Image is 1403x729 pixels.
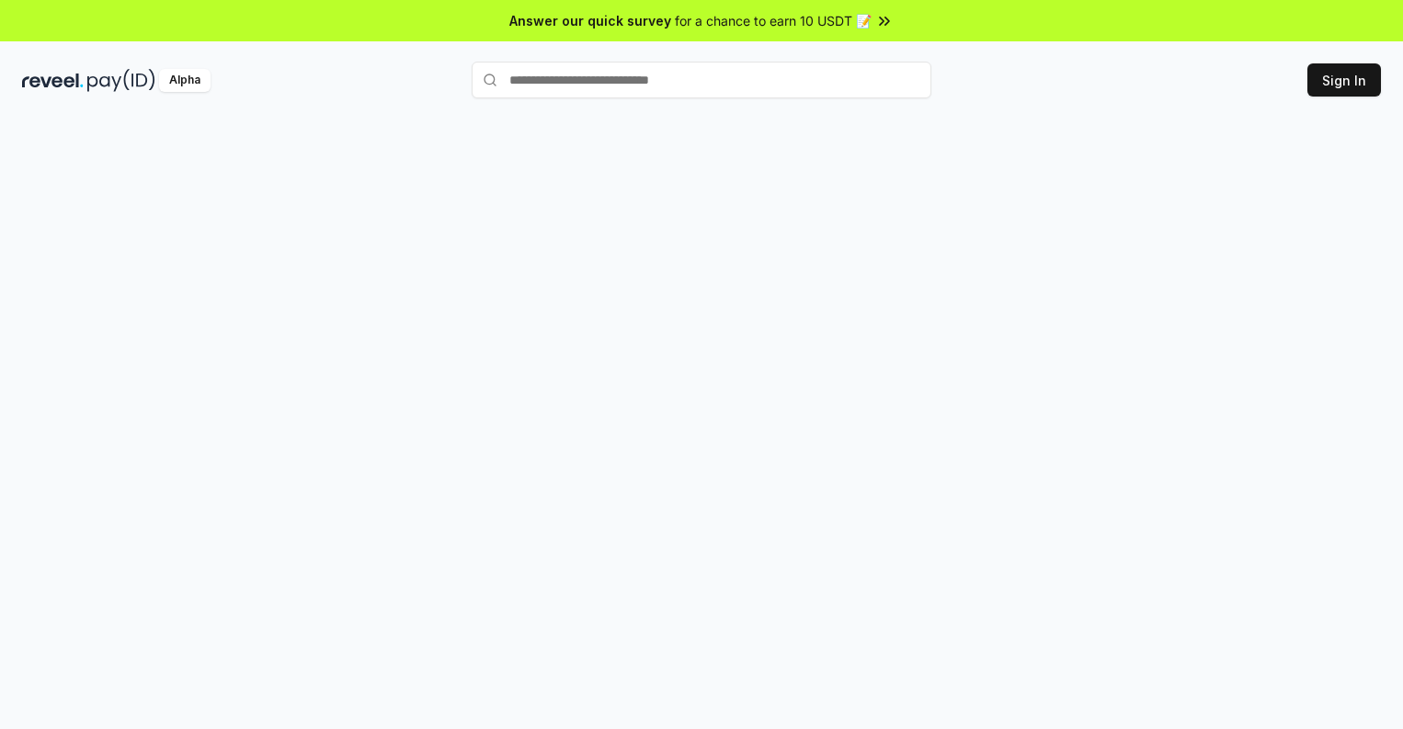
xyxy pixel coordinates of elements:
[509,11,671,30] span: Answer our quick survey
[1307,63,1381,97] button: Sign In
[159,69,211,92] div: Alpha
[87,69,155,92] img: pay_id
[22,69,84,92] img: reveel_dark
[675,11,872,30] span: for a chance to earn 10 USDT 📝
